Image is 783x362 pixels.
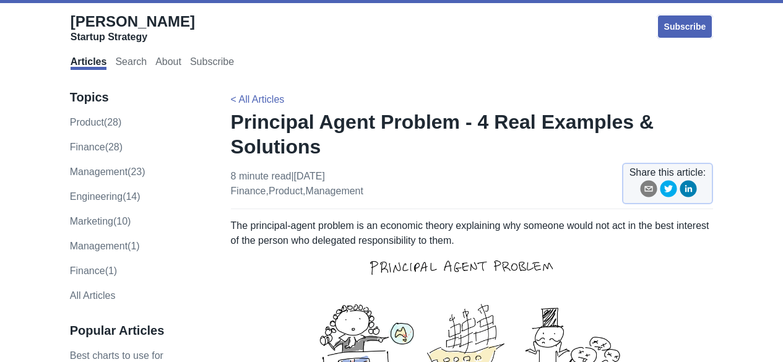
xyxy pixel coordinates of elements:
a: Subscribe [657,14,714,39]
span: Share this article: [629,165,706,180]
a: Management(1) [70,241,140,251]
div: Startup Strategy [71,31,195,43]
a: About [155,56,181,70]
a: [PERSON_NAME]Startup Strategy [71,12,195,43]
a: Articles [71,56,107,70]
button: linkedin [680,180,697,202]
span: [PERSON_NAME] [71,13,195,30]
a: Subscribe [190,56,234,70]
a: < All Articles [231,94,285,105]
a: finance [231,186,266,196]
button: email [640,180,657,202]
p: 8 minute read | [DATE] , , [231,169,363,199]
a: finance(28) [70,142,123,152]
button: twitter [660,180,677,202]
a: marketing(10) [70,216,131,226]
a: management(23) [70,166,145,177]
h3: Popular Articles [70,323,205,338]
a: product [269,186,303,196]
a: Search [115,56,147,70]
h3: Topics [70,90,205,105]
a: management [306,186,363,196]
a: engineering(14) [70,191,141,202]
a: All Articles [70,290,116,301]
a: Finance(1) [70,265,117,276]
h1: Principal Agent Problem - 4 Real Examples & Solutions [231,110,714,159]
a: product(28) [70,117,122,127]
